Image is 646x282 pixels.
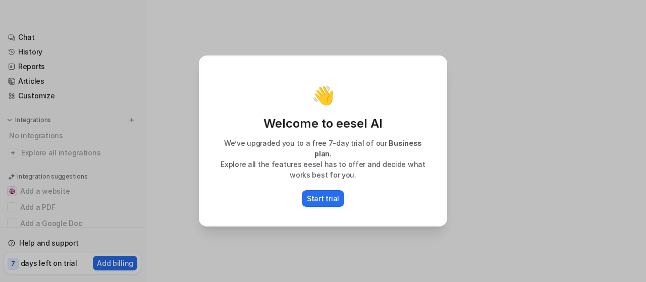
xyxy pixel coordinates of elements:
[210,159,436,180] p: Explore all the features eesel has to offer and decide what works best for you.
[302,190,344,207] button: Start trial
[210,116,436,132] p: Welcome to eesel AI
[210,138,436,159] p: We’ve upgraded you to a free 7-day trial of our
[312,85,335,105] p: 👋
[307,193,339,204] p: Start trial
